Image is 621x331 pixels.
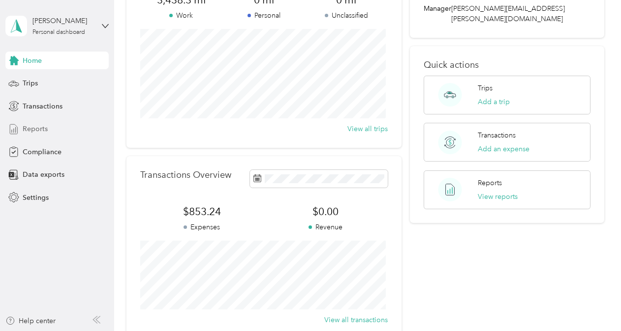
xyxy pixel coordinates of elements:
[23,101,62,111] span: Transactions
[23,193,49,203] span: Settings
[347,124,388,134] button: View all trips
[424,3,451,24] span: Manager
[451,4,565,23] span: [PERSON_NAME][EMAIL_ADDRESS][PERSON_NAME][DOMAIN_NAME]
[32,29,85,35] div: Personal dashboard
[424,60,590,70] p: Quick actions
[23,147,62,157] span: Compliance
[23,78,38,88] span: Trips
[324,315,388,325] button: View all transactions
[140,222,264,232] p: Expenses
[478,83,493,93] p: Trips
[140,10,223,21] p: Work
[23,169,64,180] span: Data exports
[305,10,388,21] p: Unclassified
[32,16,94,26] div: [PERSON_NAME]
[566,276,621,331] iframe: Everlance-gr Chat Button Frame
[264,222,388,232] p: Revenue
[140,170,231,180] p: Transactions Overview
[23,124,48,134] span: Reports
[478,178,502,188] p: Reports
[478,144,529,154] button: Add an expense
[23,55,42,66] span: Home
[478,192,518,202] button: View reports
[264,205,388,219] span: $0.00
[478,130,516,140] p: Transactions
[478,97,510,107] button: Add a trip
[140,205,264,219] span: $853.24
[222,10,305,21] p: Personal
[5,316,56,326] button: Help center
